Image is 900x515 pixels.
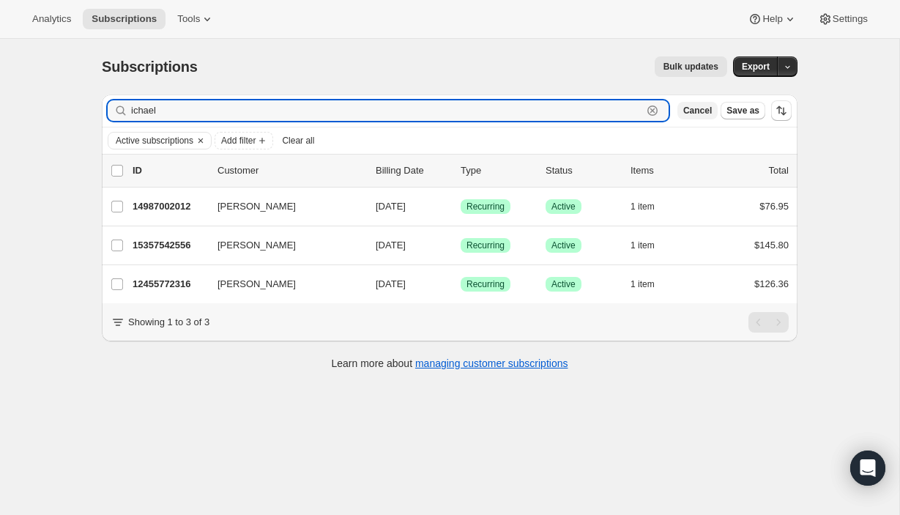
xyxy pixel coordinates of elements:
[769,163,789,178] p: Total
[133,238,206,253] p: 15357542556
[721,102,765,119] button: Save as
[133,163,206,178] p: ID
[466,240,505,251] span: Recurring
[631,196,671,217] button: 1 item
[762,13,782,25] span: Help
[221,135,256,147] span: Add filter
[754,240,789,251] span: $145.80
[663,61,718,73] span: Bulk updates
[92,13,157,25] span: Subscriptions
[217,163,364,178] p: Customer
[551,278,576,290] span: Active
[631,163,704,178] div: Items
[102,59,198,75] span: Subscriptions
[631,274,671,294] button: 1 item
[282,135,314,147] span: Clear all
[655,56,727,77] button: Bulk updates
[131,100,642,121] input: Filter subscribers
[771,100,792,121] button: Sort the results
[133,199,206,214] p: 14987002012
[748,312,789,333] nav: Pagination
[631,278,655,290] span: 1 item
[32,13,71,25] span: Analytics
[376,163,449,178] p: Billing Date
[193,133,208,149] button: Clear
[742,61,770,73] span: Export
[217,199,296,214] span: [PERSON_NAME]
[759,201,789,212] span: $76.95
[683,105,712,116] span: Cancel
[217,238,296,253] span: [PERSON_NAME]
[733,56,778,77] button: Export
[168,9,223,29] button: Tools
[551,201,576,212] span: Active
[415,357,568,369] a: managing customer subscriptions
[108,133,193,149] button: Active subscriptions
[133,196,789,217] div: 14987002012[PERSON_NAME][DATE]SuccessRecurringSuccessActive1 item$76.95
[631,235,671,256] button: 1 item
[809,9,877,29] button: Settings
[466,201,505,212] span: Recurring
[177,13,200,25] span: Tools
[133,274,789,294] div: 12455772316[PERSON_NAME][DATE]SuccessRecurringSuccessActive1 item$126.36
[83,9,166,29] button: Subscriptions
[833,13,868,25] span: Settings
[739,9,806,29] button: Help
[209,234,355,257] button: [PERSON_NAME]
[116,135,193,147] span: Active subscriptions
[209,273,355,296] button: [PERSON_NAME]
[677,102,718,119] button: Cancel
[631,201,655,212] span: 1 item
[645,103,660,118] button: Clear
[332,356,568,371] p: Learn more about
[217,277,296,292] span: [PERSON_NAME]
[551,240,576,251] span: Active
[133,235,789,256] div: 15357542556[PERSON_NAME][DATE]SuccessRecurringSuccessActive1 item$145.80
[461,163,534,178] div: Type
[754,278,789,289] span: $126.36
[546,163,619,178] p: Status
[133,277,206,292] p: 12455772316
[631,240,655,251] span: 1 item
[23,9,80,29] button: Analytics
[128,315,209,330] p: Showing 1 to 3 of 3
[133,163,789,178] div: IDCustomerBilling DateTypeStatusItemsTotal
[376,278,406,289] span: [DATE]
[726,105,759,116] span: Save as
[850,451,885,486] div: Open Intercom Messenger
[376,240,406,251] span: [DATE]
[209,195,355,218] button: [PERSON_NAME]
[376,201,406,212] span: [DATE]
[215,132,273,149] button: Add filter
[466,278,505,290] span: Recurring
[276,132,320,149] button: Clear all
